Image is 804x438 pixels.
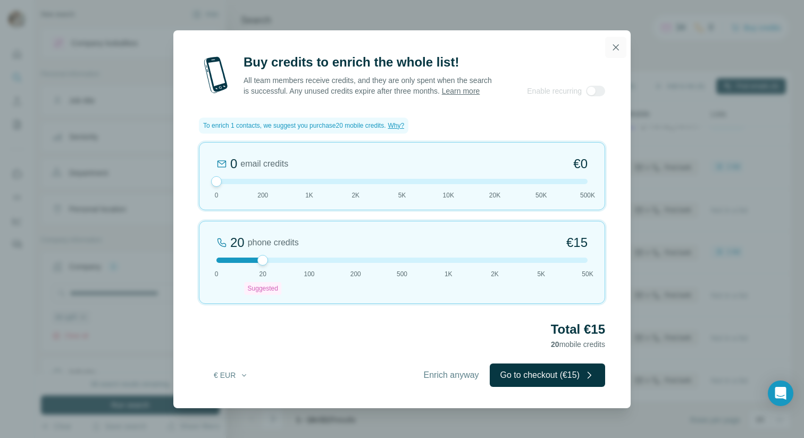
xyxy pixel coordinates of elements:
[245,282,281,295] div: Suggested
[580,191,595,200] span: 500K
[215,269,219,279] span: 0
[215,191,219,200] span: 0
[537,269,545,279] span: 5K
[388,122,405,129] span: Why?
[566,234,588,251] span: €15
[199,321,605,338] h2: Total €15
[203,121,386,130] span: To enrich 1 contacts, we suggest you purchase 20 mobile credits .
[551,340,559,349] span: 20
[206,366,256,385] button: € EUR
[305,191,313,200] span: 1K
[398,191,406,200] span: 5K
[397,269,407,279] span: 500
[535,191,547,200] span: 50K
[413,363,490,387] button: Enrich anyway
[350,269,361,279] span: 200
[230,155,237,172] div: 0
[259,269,266,279] span: 20
[491,269,499,279] span: 2K
[304,269,314,279] span: 100
[582,269,593,279] span: 50K
[240,158,288,170] span: email credits
[248,236,299,249] span: phone credits
[257,191,268,200] span: 200
[230,234,245,251] div: 20
[490,363,605,387] button: Go to checkout (€15)
[489,191,500,200] span: 20K
[527,86,582,96] span: Enable recurring
[424,369,479,382] span: Enrich anyway
[445,269,453,279] span: 1K
[199,54,233,96] img: mobile-phone
[768,381,793,406] div: Open Intercom Messenger
[244,75,493,96] p: All team members receive credits, and they are only spent when the search is successful. Any unus...
[442,87,480,95] a: Learn more
[573,155,588,172] span: €0
[351,191,359,200] span: 2K
[551,340,605,349] span: mobile credits
[443,191,454,200] span: 10K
